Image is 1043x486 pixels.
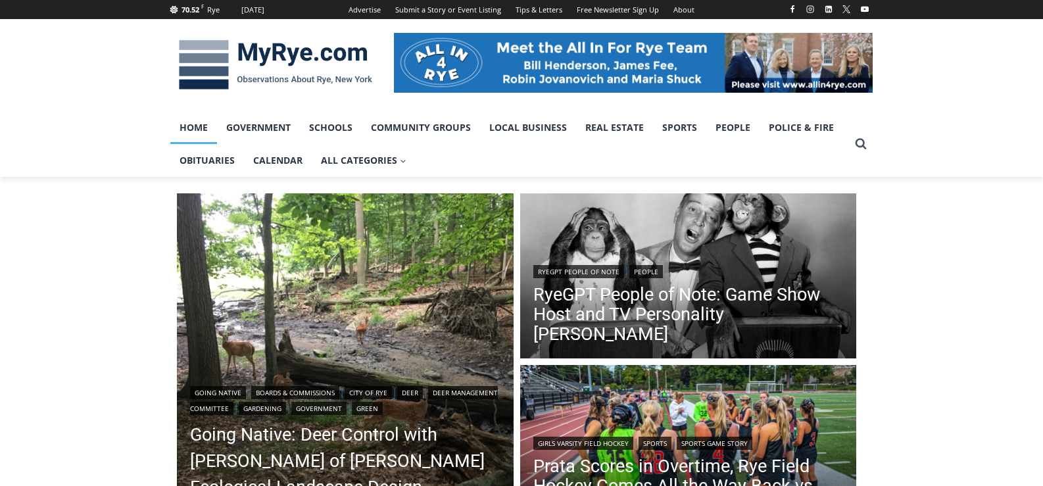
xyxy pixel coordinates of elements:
[821,1,837,17] a: Linkedin
[207,4,220,16] div: Rye
[394,33,873,92] img: All in for Rye
[677,437,752,450] a: Sports Game Story
[312,144,416,177] a: All Categories
[239,402,286,415] a: Gardening
[533,285,844,344] a: RyeGPT People of Note: Game Show Host and TV Personality [PERSON_NAME]
[397,386,423,399] a: Deer
[838,1,854,17] a: X
[849,132,873,156] button: View Search Form
[291,402,347,415] a: Government
[190,386,246,399] a: Going Native
[760,111,843,144] a: Police & Fire
[802,1,818,17] a: Instagram
[706,111,760,144] a: People
[520,193,857,362] a: Read More RyeGPT People of Note: Game Show Host and TV Personality Garry Moore
[217,111,300,144] a: Government
[170,111,217,144] a: Home
[480,111,576,144] a: Local Business
[170,144,244,177] a: Obituaries
[170,31,381,99] img: MyRye.com
[251,386,339,399] a: Boards & Commissions
[170,111,849,178] nav: Primary Navigation
[241,4,264,16] div: [DATE]
[190,383,500,415] div: | | | | | | |
[345,386,392,399] a: City of Rye
[533,262,844,278] div: |
[201,3,204,10] span: F
[653,111,706,144] a: Sports
[182,5,199,14] span: 70.52
[321,153,406,168] span: All Categories
[576,111,653,144] a: Real Estate
[533,265,624,278] a: RyeGPT People of Note
[629,265,663,278] a: People
[244,144,312,177] a: Calendar
[300,111,362,144] a: Schools
[362,111,480,144] a: Community Groups
[857,1,873,17] a: YouTube
[785,1,800,17] a: Facebook
[520,193,857,362] img: (PHOTO: Publicity photo of Garry Moore with his guests, the Marquis Chimps, from The Garry Moore ...
[533,437,633,450] a: Girls Varsity Field Hockey
[352,402,383,415] a: Green
[639,437,671,450] a: Sports
[533,434,844,450] div: | |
